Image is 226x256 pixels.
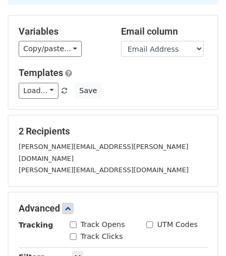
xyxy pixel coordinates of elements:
a: Templates [19,67,63,78]
h5: 2 Recipients [19,126,207,137]
label: UTM Codes [157,219,198,230]
small: [PERSON_NAME][EMAIL_ADDRESS][PERSON_NAME][DOMAIN_NAME] [19,143,188,162]
strong: Tracking [19,221,53,229]
small: [PERSON_NAME][EMAIL_ADDRESS][DOMAIN_NAME] [19,166,189,174]
label: Track Clicks [81,231,123,242]
h5: Advanced [19,203,207,214]
label: Track Opens [81,219,125,230]
button: Save [74,83,101,99]
h5: Email column [121,26,208,37]
iframe: Chat Widget [174,206,226,256]
a: Load... [19,83,58,99]
a: Copy/paste... [19,41,82,57]
h5: Variables [19,26,106,37]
